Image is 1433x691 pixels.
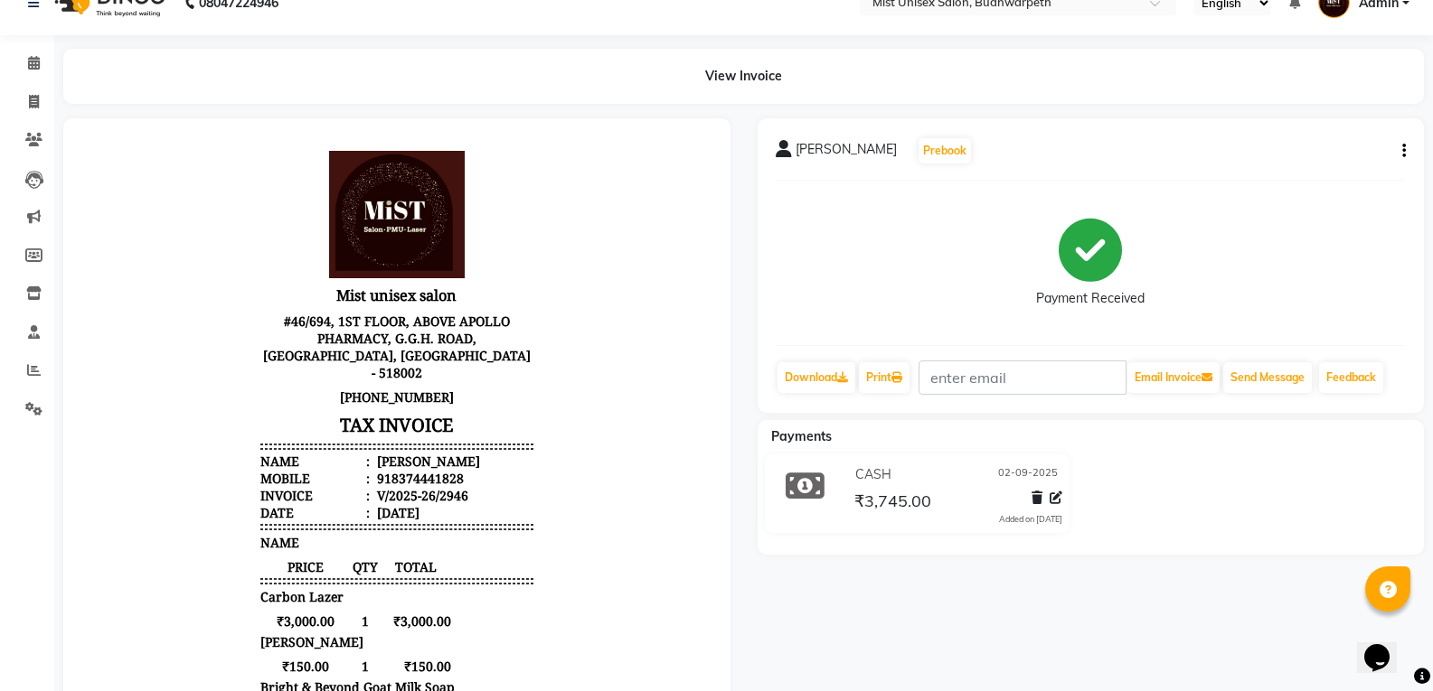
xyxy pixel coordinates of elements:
[854,490,931,516] span: ₹3,745.00
[778,362,855,393] a: Download
[292,316,399,333] div: [PERSON_NAME]
[1036,289,1145,308] div: Payment Received
[285,368,288,385] span: :
[269,612,299,629] div: 1
[919,138,971,163] button: Prebook
[771,428,832,444] span: Payments
[285,333,288,350] span: :
[179,587,316,604] span: Dtox Gentle Face Wash
[919,360,1127,395] input: enter email
[999,513,1062,526] div: Added on [DATE]
[269,422,299,439] span: QTY
[179,422,269,439] span: PRICE
[179,521,269,538] span: ₹150.00
[179,476,269,493] span: ₹3,000.00
[179,566,269,584] span: ₹220.00
[299,422,371,439] span: TOTAL
[179,612,269,629] span: ₹375.00
[299,476,371,493] span: ₹3,000.00
[998,465,1058,484] span: 02-09-2025
[299,566,371,584] span: ₹220.00
[179,333,288,350] div: Mobile
[382,658,453,675] div: ₹3,745.00
[269,566,299,584] div: 1
[179,452,262,469] span: Carbon Lazer
[248,14,383,142] img: file_1701766196107.jpg
[179,368,288,385] div: Date
[796,140,897,165] span: [PERSON_NAME]
[1357,619,1415,673] iframe: chat widget
[299,521,371,538] span: ₹150.00
[179,273,452,304] h3: TAX INVOICE
[179,658,205,675] div: NET
[292,350,387,368] div: V/2025-26/2946
[179,637,245,654] div: SUBTOTAL
[179,173,452,248] p: #46/694, 1ST FLOOR, ABOVE APOLLO PHARMACY, G.G.H. ROAD, [GEOGRAPHIC_DATA], [GEOGRAPHIC_DATA] - 51...
[1127,362,1220,393] button: Email Invoice
[179,397,218,415] span: NAME
[179,497,282,514] span: [PERSON_NAME]
[1319,362,1383,393] a: Feedback
[179,145,452,173] h3: Mist unisex salon
[859,362,910,393] a: Print
[179,316,288,333] div: Name
[292,333,382,350] div: 918374441828
[179,542,373,559] span: Bright & Beyond Goat Milk Soap
[1223,362,1312,393] button: Send Message
[179,350,288,368] div: Invoice
[855,465,891,484] span: CASH
[269,521,299,538] div: 1
[285,350,288,368] span: :
[63,49,1424,104] div: View Invoice
[299,612,371,629] span: ₹375.00
[292,368,338,385] div: [DATE]
[179,248,452,273] p: [PHONE_NUMBER]
[382,637,453,654] div: ₹3,745.00
[269,476,299,493] span: 1
[285,316,288,333] span: :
